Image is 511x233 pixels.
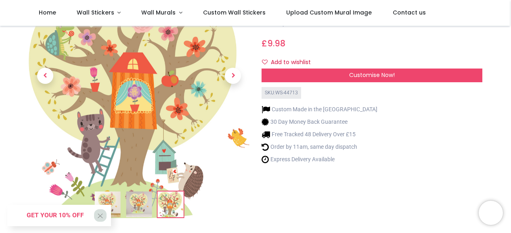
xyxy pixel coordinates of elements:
[39,8,56,17] span: Home
[262,155,377,164] li: Express Delivery Available
[157,191,183,217] img: WS-44713-03
[479,201,503,225] iframe: Brevo live chat
[225,68,241,84] span: Next
[262,56,318,69] button: Add to wishlistAdd to wishlist
[262,143,377,151] li: Order by 11am, same day dispatch
[262,87,301,99] div: SKU: WS-44713
[29,2,62,149] a: Previous
[126,191,152,217] img: WS-44713-02
[262,130,377,139] li: Free Tracked 48 Delivery Over £15
[262,118,377,126] li: 30 Day Money Back Guarantee
[141,8,176,17] span: Wall Murals
[349,71,395,79] span: Customise Now!
[262,105,377,114] li: Custom Made in the [GEOGRAPHIC_DATA]
[393,8,426,17] span: Contact us
[262,59,268,65] i: Add to wishlist
[203,8,266,17] span: Custom Wall Stickers
[262,37,285,49] span: £
[77,8,114,17] span: Wall Stickers
[286,8,372,17] span: Upload Custom Mural Image
[37,68,53,84] span: Previous
[216,2,249,149] a: Next
[267,37,285,49] span: 9.98
[94,191,120,217] img: Animal Friends Tree Nursery Wall Sticker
